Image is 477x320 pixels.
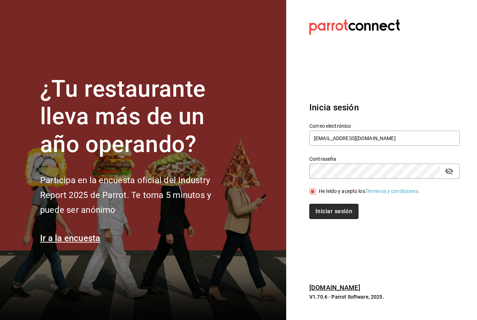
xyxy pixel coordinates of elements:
h2: Participa en la encuesta oficial del Industry Report 2025 de Parrot. Te toma 5 minutos y puede se... [40,173,235,217]
input: Ingresa tu correo electrónico [309,131,460,146]
a: Ir a la encuesta [40,233,100,243]
label: Correo electrónico [309,123,460,128]
button: passwordField [443,165,455,177]
button: Iniciar sesión [309,204,358,219]
h1: ¿Tu restaurante lleva más de un año operando? [40,75,235,159]
p: V1.70.6 - Parrot Software, 2025. [309,293,460,300]
h3: Inicia sesión [309,101,460,114]
label: Contraseña [309,156,460,161]
a: Términos y condiciones. [365,188,420,194]
a: [DOMAIN_NAME] [309,284,360,291]
div: He leído y acepto los [319,188,420,195]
